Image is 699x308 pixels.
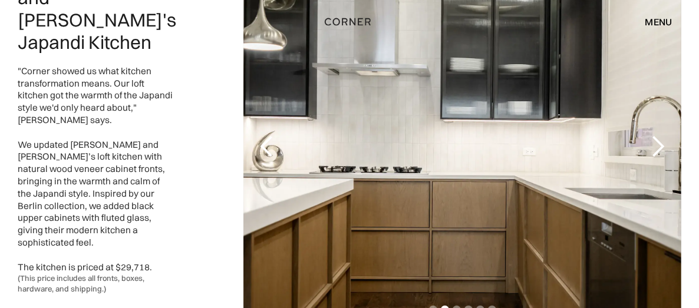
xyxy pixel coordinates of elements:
[18,273,173,294] div: (This price includes all fronts, boxes, hardware, and shipping.)
[327,14,372,29] a: home
[645,17,672,27] div: menu
[634,12,672,32] div: menu
[18,65,173,274] div: "Corner showed us what kitchen transformation means. Our loft kitchen got the warmth of the Japan...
